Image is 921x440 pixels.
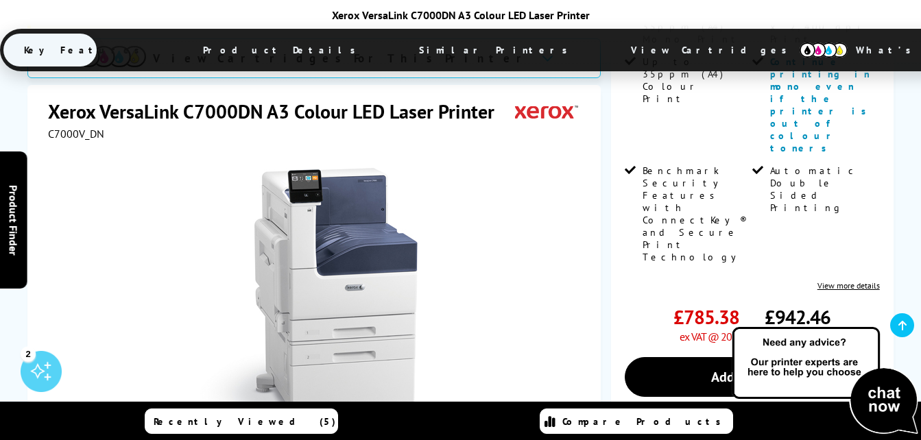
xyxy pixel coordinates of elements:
[643,164,750,263] span: Benchmark Security Features with ConnectKey® and Secure Print Technology
[770,56,874,154] span: Continue printing in mono even if the printer is out of colour toners
[3,34,167,66] span: Key Features
[770,164,877,214] span: Automatic Double Sided Printing
[729,325,921,437] img: Open Live Chat window
[800,42,848,58] img: cmyk-icon.svg
[154,415,336,428] span: Recently Viewed (5)
[7,185,21,256] span: Product Finder
[562,415,728,428] span: Compare Products
[21,346,36,361] div: 2
[515,99,578,124] img: Xerox
[540,408,733,434] a: Compare Products
[625,357,880,397] a: Add to Basket
[48,127,104,140] span: C7000V_DN
[145,408,338,434] a: Recently Viewed (5)
[610,32,820,68] span: View Cartridges
[673,304,739,330] span: £785.38
[182,168,451,437] img: Xerox VersaLink C7000DN Thumbnail
[48,99,508,124] h1: Xerox VersaLink C7000DN A3 Colour LED Laser Printer
[817,280,880,291] a: View more details
[182,34,383,66] span: Product Details
[765,304,830,330] span: £942.46
[398,34,595,66] span: Similar Printers
[680,330,739,343] span: ex VAT @ 20%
